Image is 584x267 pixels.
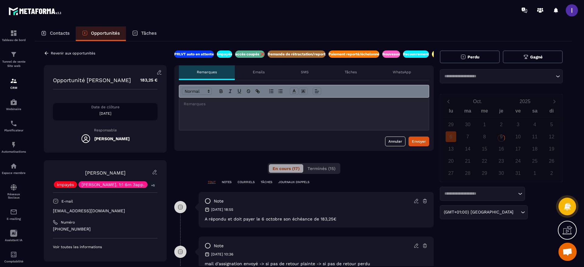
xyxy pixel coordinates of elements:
p: TOUT [208,180,216,184]
a: Tâches [126,26,163,41]
p: Opportunités [91,30,120,36]
p: [DATE] 18:55 [211,207,233,212]
div: Search for option [440,187,525,201]
p: Date de clôture [53,105,158,109]
p: Numéro [61,220,75,225]
p: JOURNAUX D'APPELS [278,180,309,184]
p: [DATE] 10:36 [211,252,233,257]
p: Tâches [141,30,157,36]
h5: [PERSON_NAME] [94,136,130,141]
p: WhatsApp [393,70,411,75]
p: COURRIELS [238,180,255,184]
a: Contacts [35,26,76,41]
p: 183,25 € [134,74,158,86]
p: [PHONE_NUMBER] [53,226,158,232]
span: Terminés (15) [308,166,335,171]
p: Tunnel de vente Site web [2,60,26,68]
p: PRLVT auto en attente [174,52,214,57]
p: Planificateur [2,129,26,132]
p: Tableau de bord [2,38,26,42]
p: note [214,243,224,249]
input: Search for option [442,73,554,79]
p: A répondu et doit payer le 6 octobre son échéance de 183,25€ [205,217,428,221]
p: Contacts [50,30,70,36]
p: SMS [301,70,309,75]
p: TÂCHES [261,180,272,184]
img: formation [10,29,17,37]
img: logo [9,5,63,17]
button: Annuler [385,137,405,146]
p: NOTES [222,180,231,184]
p: En cours de régularisation [432,52,478,57]
img: automations [10,141,17,148]
a: social-networksocial-networkRéseaux Sociaux [2,179,26,204]
img: formation [10,77,17,85]
p: +5 [149,182,157,189]
p: accès coupés ❌ [235,52,265,57]
p: Demande de rétractation/report [268,52,325,57]
input: Search for option [442,191,516,197]
img: social-network [10,184,17,191]
p: [EMAIL_ADDRESS][DOMAIN_NAME] [53,208,158,214]
p: Responsable [53,128,158,132]
div: Envoyer [412,138,426,144]
span: (GMT+01:00) [GEOGRAPHIC_DATA] [442,209,515,216]
p: E-mailing [2,217,26,220]
p: Nouveaux [382,52,400,57]
p: Emails [253,70,265,75]
button: Gagné [503,50,563,63]
p: CRM [2,86,26,89]
div: Ouvrir le chat [558,243,577,261]
button: En cours (17) [269,164,303,173]
a: automationsautomationsAutomatisations [2,137,26,158]
p: Automatisations [2,150,26,153]
div: Search for option [440,205,528,219]
img: automations [10,99,17,106]
p: Réseaux Sociaux [2,192,26,199]
button: Envoyer [408,137,429,146]
a: schedulerschedulerPlanificateur [2,115,26,137]
p: Espace membre [2,171,26,175]
p: Paiement reporté/échelonné [328,52,379,57]
p: Recouvrement [403,52,429,57]
a: formationformationCRM [2,73,26,94]
a: [PERSON_NAME] [85,170,126,176]
p: Assistant IA [2,238,26,242]
p: Voir toutes les informations [53,244,158,249]
p: mail d'assignation envoyé -> si pas de retour plainte -> si pas de retour perdu [205,261,428,266]
p: E-mail [61,199,73,204]
img: formation [10,51,17,58]
a: automationsautomationsWebinaire [2,94,26,115]
p: Tâches [345,70,357,75]
a: automationsautomationsEspace membre [2,158,26,179]
p: Revenir aux opportunités [51,51,95,55]
span: Gagné [530,55,543,59]
input: Search for option [515,209,519,216]
img: email [10,208,17,216]
button: Terminés (15) [304,164,339,173]
a: emailemailE-mailing [2,204,26,225]
span: Perdu [468,55,479,59]
a: formationformationTunnel de vente Site web [2,46,26,73]
span: En cours (17) [273,166,300,171]
p: [DATE] [53,111,158,116]
a: Opportunités [76,26,126,41]
a: Assistant IA [2,225,26,246]
p: Comptabilité [2,260,26,263]
img: accountant [10,251,17,258]
p: Remarques [197,70,217,75]
p: [PERSON_NAME]. 1:1 6m 3app. [82,182,144,187]
p: Impayés [57,182,74,187]
img: scheduler [10,120,17,127]
p: Webinaire [2,107,26,111]
p: Impayés [217,52,232,57]
img: automations [10,162,17,170]
a: formationformationTableau de bord [2,25,26,46]
p: note [214,198,224,204]
div: Search for option [440,69,563,83]
button: Perdu [440,50,500,63]
p: Opportunité [PERSON_NAME] [53,77,131,83]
